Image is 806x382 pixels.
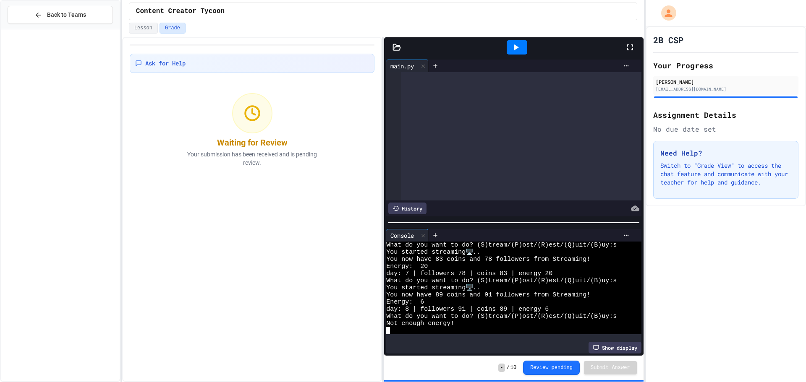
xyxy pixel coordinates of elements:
[8,6,113,24] button: Back to Teams
[386,242,617,249] span: What do you want to do? (S)tream/(P)ost/(R)est/(Q)uit/(B)uy:s
[386,320,454,327] span: Not enough energy!
[145,59,186,68] span: Ask for Help
[129,23,158,34] button: Lesson
[386,284,466,291] span: You started streaming
[510,364,516,371] span: 10
[466,284,468,291] span: 🖥️
[498,364,505,372] span: -
[386,277,617,284] span: What do you want to do? (S)tream/(P)ost/(R)est/(Q)uit/(B)uy:s
[386,60,429,72] div: main.py
[386,291,590,299] span: You now have 89 coins and 91 followers from Streaming!
[160,23,186,34] button: Grade
[47,10,86,19] span: Back to Teams
[660,148,791,158] h3: Need Help?
[653,109,798,121] h2: Assignment Details
[771,348,798,374] iframe: chat widget
[388,203,427,214] div: History
[386,313,617,320] span: What do you want to do? (S)tream/(P)ost/(R)est/(Q)uit/(B)uy:s
[660,161,791,187] p: Switch to "Grade View" to access the chat feature and communicate with your teacher for help and ...
[386,231,418,240] div: Console
[507,364,510,371] span: /
[653,34,683,46] h1: 2B CSP
[656,78,796,86] div: [PERSON_NAME]
[217,137,288,148] div: Waiting for Review
[386,263,428,270] span: Energy: 20
[177,150,328,167] p: Your submission has been received and is pending review.
[653,124,798,134] div: No due date set
[386,249,466,256] span: You started streaming
[469,249,480,256] span: ...
[652,3,678,23] div: My Account
[386,306,549,313] span: day: 8 | followers 91 | coins 89 | energy 6
[523,361,580,375] button: Review pending
[466,249,468,256] span: 🖥️
[591,364,630,371] span: Submit Answer
[386,299,424,306] span: Energy: 6
[386,270,552,277] span: day: 7 | followers 78 | coins 83 | energy 20
[589,342,641,353] div: Show display
[386,256,590,263] span: You now have 83 coins and 78 followers from Streaming!
[656,86,796,92] div: [EMAIL_ADDRESS][DOMAIN_NAME]
[584,361,637,374] button: Submit Answer
[386,62,418,70] div: main.py
[386,229,429,242] div: Console
[469,284,480,291] span: ...
[136,6,225,16] span: Content Creator Tycoon
[653,60,798,71] h2: Your Progress
[736,312,798,348] iframe: chat widget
